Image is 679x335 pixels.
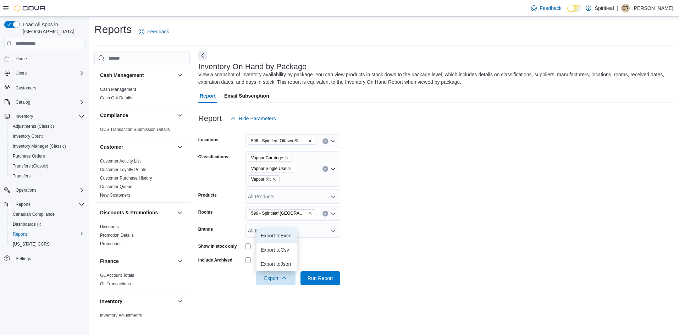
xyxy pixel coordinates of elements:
[4,51,84,282] nav: Complex example
[100,232,134,238] span: Promotion Details
[94,85,190,105] div: Cash Management
[540,5,561,12] span: Feedback
[10,210,84,219] span: Canadian Compliance
[94,22,132,37] h1: Reports
[1,253,87,264] button: Settings
[622,4,628,12] span: CR
[100,175,152,181] span: Customer Purchase History
[100,241,122,247] span: Promotions
[100,112,128,119] h3: Compliance
[10,142,84,150] span: Inventory Manager (Classic)
[100,158,141,164] span: Customer Activity List
[100,143,123,150] h3: Customer
[13,221,41,227] span: Dashboards
[100,159,141,164] a: Customer Activity List
[7,161,87,171] button: Transfers (Classic)
[7,229,87,239] button: Reports
[227,111,279,126] button: Hide Parameters
[100,184,132,190] span: Customer Queue
[330,138,336,144] button: Open list of options
[567,5,582,12] input: Dark Mode
[322,211,328,216] button: Clear input
[1,97,87,107] button: Catalog
[16,99,30,105] span: Catalog
[330,166,336,172] button: Open list of options
[1,82,87,93] button: Customers
[200,89,216,103] span: Report
[251,154,283,161] span: Vapour Cartridge
[13,241,50,247] span: [US_STATE] CCRS
[16,256,31,262] span: Settings
[176,143,184,151] button: Customer
[7,151,87,161] button: Purchase Orders
[100,127,170,132] a: OCS Transaction Submission Details
[621,4,630,12] div: Cory R
[100,298,174,305] button: Inventory
[100,224,119,229] a: Discounts
[100,209,158,216] h3: Discounts & Promotions
[16,85,36,91] span: Customers
[100,233,134,238] a: Promotion Details
[595,4,614,12] p: Spiritleaf
[322,138,328,144] button: Clear input
[100,176,152,181] a: Customer Purchase History
[528,1,564,15] a: Feedback
[256,229,297,243] button: Export toExcel
[100,241,122,246] a: Promotions
[330,211,336,216] button: Open list of options
[617,4,618,12] p: |
[7,171,87,181] button: Transfers
[330,194,336,199] button: Open list of options
[198,243,237,249] label: Show in stock only
[13,143,66,149] span: Inventory Manager (Classic)
[198,62,307,71] h3: Inventory On Hand by Package
[239,115,276,122] span: Hide Parameters
[20,21,84,35] span: Load All Apps in [GEOGRAPHIC_DATA]
[13,123,54,129] span: Adjustments (Classic)
[10,122,57,131] a: Adjustments (Classic)
[10,132,46,141] a: Inventory Count
[7,141,87,151] button: Inventory Manager (Classic)
[100,193,130,198] a: New Customers
[100,95,132,101] span: Cash Out Details
[13,163,48,169] span: Transfers (Classic)
[256,257,297,271] button: Export toJson
[13,83,84,92] span: Customers
[100,72,174,79] button: Cash Management
[10,162,51,170] a: Transfers (Classic)
[1,111,87,121] button: Inventory
[10,142,69,150] a: Inventory Manager (Classic)
[7,209,87,219] button: Canadian Compliance
[248,165,295,172] span: Vapour Single Use
[10,240,84,248] span: Washington CCRS
[100,258,174,265] button: Finance
[13,55,30,63] a: Home
[248,175,280,183] span: Vapour Kit
[256,243,297,257] button: Export toCsv
[100,209,174,216] button: Discounts & Promotions
[260,271,291,285] span: Export
[16,56,27,62] span: Home
[176,257,184,265] button: Finance
[13,186,39,194] button: Operations
[198,137,219,143] label: Locations
[13,153,45,159] span: Purchase Orders
[13,200,84,209] span: Reports
[251,176,271,183] span: Vapour Kit
[100,273,134,278] span: GL Account Totals
[10,162,84,170] span: Transfers (Classic)
[261,247,293,253] span: Export to Csv
[13,69,84,77] span: Users
[7,131,87,141] button: Inventory Count
[308,211,312,215] button: Remove 596 - Spiritleaf Ottawa St Sunrise (Kitchener) - Front Room from selection in this group
[100,167,146,172] a: Customer Loyalty Points
[94,271,190,291] div: Finance
[1,185,87,195] button: Operations
[13,112,84,121] span: Inventory
[100,313,142,318] a: Inventory Adjustments
[261,261,293,267] span: Export to Json
[10,230,31,238] a: Reports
